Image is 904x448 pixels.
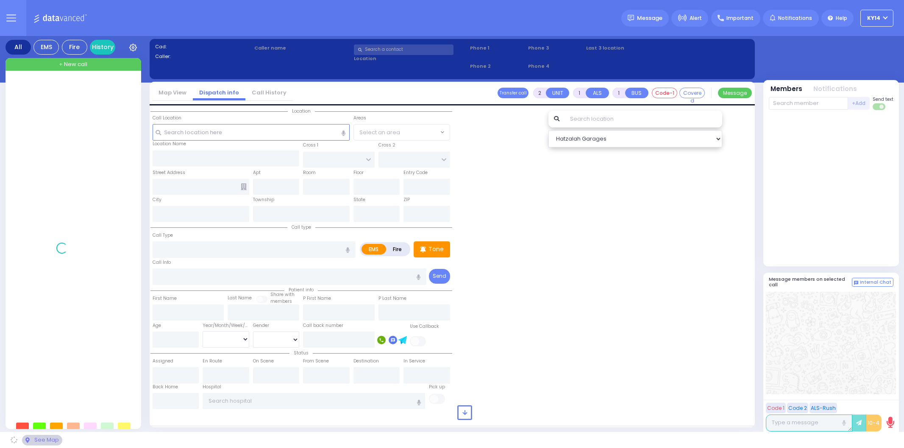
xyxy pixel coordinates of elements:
label: En Route [203,358,222,365]
label: ZIP [403,196,410,203]
button: Send [429,269,450,284]
a: History [90,40,115,55]
label: Location Name [153,141,186,147]
button: ALS [586,88,609,98]
label: In Service [403,358,425,365]
label: P Last Name [378,295,406,302]
span: Alert [690,14,702,22]
label: Age [153,322,161,329]
button: Message [718,88,752,98]
label: City [153,196,161,203]
button: ALS-Rush [809,403,837,413]
label: First Name [153,295,177,302]
label: Back Home [153,384,178,390]
button: BUS [625,88,648,98]
input: Search location [565,111,722,127]
div: See map [22,435,62,445]
label: Call Info [153,259,171,266]
label: Use Callback [410,323,439,330]
label: Pick up [429,384,445,390]
span: Help [836,14,847,22]
label: Street Address [153,169,185,176]
span: Select an area [359,128,400,137]
label: On Scene [253,358,274,365]
label: Turn off text [873,102,886,111]
input: Search member [769,97,848,110]
div: Fire [62,40,87,55]
label: P First Name [303,295,331,302]
span: Send text [873,96,893,102]
label: Cad: [155,43,252,50]
label: Call back number [303,322,343,329]
small: Share with [270,291,295,298]
button: Members [770,84,802,94]
button: Code 2 [787,403,808,413]
button: Code-1 [652,88,677,98]
img: comment-alt.png [854,281,858,285]
span: KY14 [867,14,880,22]
h5: Message members on selected call [769,277,852,288]
span: Patient info [284,287,318,293]
span: Notifications [778,14,812,22]
input: Search hospital [203,393,425,409]
label: Floor [353,169,364,176]
label: Areas [353,115,366,122]
span: Call type [287,224,315,230]
label: State [353,196,365,203]
label: Call Type [153,232,173,239]
div: Year/Month/Week/Day [203,322,249,329]
label: Location [354,55,467,62]
label: Apt [253,169,261,176]
button: Covered [679,88,705,98]
label: Fire [386,244,409,254]
input: Search a contact [354,44,453,55]
span: Internal Chat [860,279,891,285]
label: Caller name [254,44,351,52]
span: Phone 3 [528,44,583,52]
label: Destination [353,358,379,365]
button: Transfer call [498,88,528,98]
span: members [270,298,292,304]
div: All [6,40,31,55]
label: Room [303,169,316,176]
button: Notifications [813,84,857,94]
button: UNIT [546,88,569,98]
img: message.svg [628,15,634,21]
label: Township [253,196,274,203]
span: Phone 2 [470,63,525,70]
button: Code 1 [766,403,786,413]
label: Last Name [228,295,252,301]
a: Map View [152,88,193,97]
label: Gender [253,322,269,329]
label: Cross 2 [378,142,395,149]
label: Call Location [153,115,181,122]
label: Assigned [153,358,173,365]
span: Phone 1 [470,44,525,52]
span: Status [289,350,313,356]
label: EMS [362,244,386,254]
div: EMS [33,40,59,55]
span: Important [726,14,754,22]
img: Logo [33,13,90,23]
button: Internal Chat [852,278,893,287]
label: Hospital [203,384,221,390]
p: Tone [428,245,444,254]
label: Caller: [155,53,252,60]
a: Call History [245,88,293,97]
span: Phone 4 [528,63,583,70]
label: Cross 1 [303,142,318,149]
span: Other building occupants [241,183,247,190]
span: Location [288,108,315,114]
a: Dispatch info [193,88,245,97]
label: Entry Code [403,169,428,176]
button: KY14 [860,10,893,27]
span: + New call [59,60,87,69]
input: Search location here [153,124,350,140]
span: Message [637,14,662,22]
label: From Scene [303,358,329,365]
label: Last 3 location [586,44,668,52]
